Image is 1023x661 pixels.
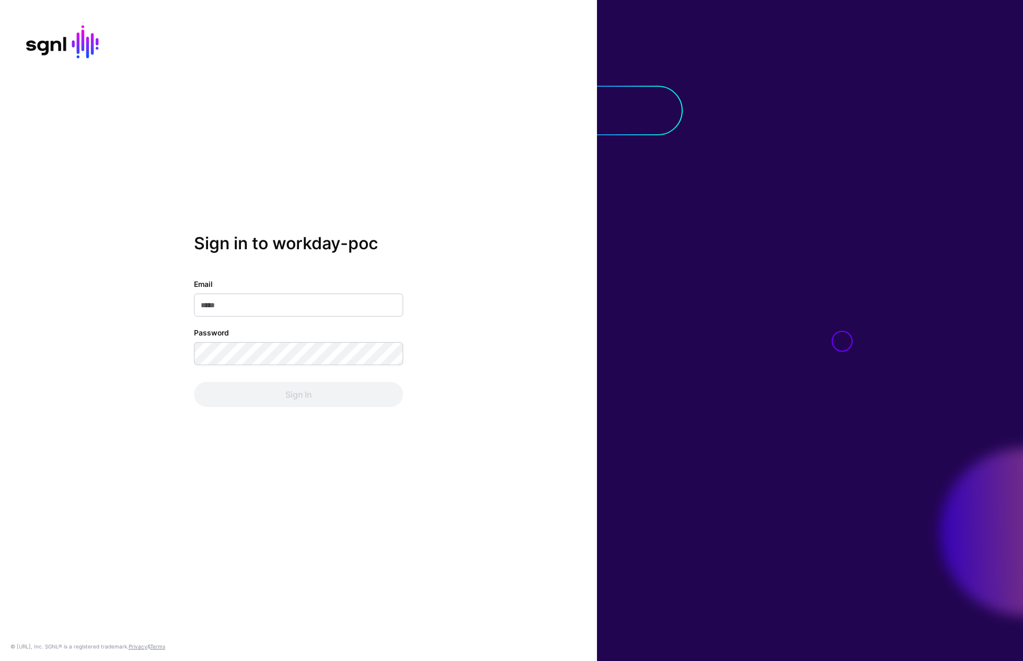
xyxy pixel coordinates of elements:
label: Email [194,279,213,289]
a: Terms [150,643,165,650]
div: © [URL], Inc. SGNL® is a registered trademark. & [10,642,165,651]
h2: Sign in to workday-poc [194,233,403,253]
a: Privacy [129,643,147,650]
label: Password [194,327,229,338]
